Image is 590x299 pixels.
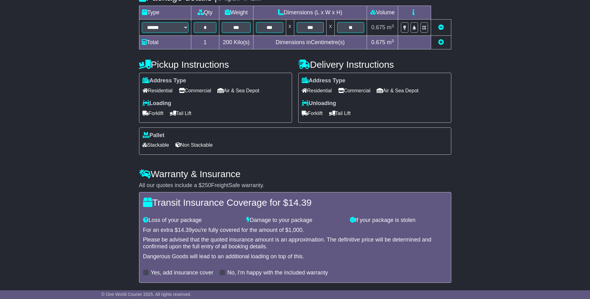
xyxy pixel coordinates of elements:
[151,269,213,276] label: Yes, add insurance cover
[392,39,394,43] sup: 3
[387,39,394,45] span: m
[140,217,244,224] div: Loss of your package
[438,39,444,45] a: Add new item
[191,6,219,20] td: Qty
[142,108,164,118] span: Forklift
[392,24,394,28] sup: 3
[253,36,367,49] td: Dimensions in Centimetre(s)
[298,59,451,70] h4: Delivery Instructions
[302,100,336,107] label: Unloading
[139,36,191,49] td: Total
[143,237,447,250] div: Please be advised that the quoted insurance amount is an approximation. The definitive price will...
[170,108,192,118] span: Tail Lift
[371,24,385,30] span: 0.675
[338,86,370,95] span: Commercial
[286,20,294,36] td: x
[329,108,351,118] span: Tail Lift
[191,36,219,49] td: 1
[219,6,253,20] td: Weight
[179,86,211,95] span: Commercial
[142,140,169,150] span: Stackable
[139,59,292,70] h4: Pickup Instructions
[143,253,447,260] div: Dangerous Goods will lead to an additional loading on top of this.
[139,169,451,179] h4: Warranty & Insurance
[302,108,323,118] span: Forklift
[371,39,385,45] span: 0.675
[347,217,450,224] div: If your package is stolen
[302,86,332,95] span: Residential
[377,86,419,95] span: Air & Sea Depot
[387,24,394,30] span: m
[142,100,171,107] label: Loading
[288,197,312,208] span: 14.39
[253,6,367,20] td: Dimensions (L x W x H)
[139,6,191,20] td: Type
[223,39,232,45] span: 200
[143,197,447,208] h4: Transit Insurance Coverage for $
[202,182,211,188] span: 250
[367,6,398,20] td: Volume
[302,77,346,84] label: Address Type
[101,292,191,297] span: © One World Courier 2025. All rights reserved.
[142,77,186,84] label: Address Type
[326,20,334,36] td: x
[227,269,328,276] label: No, I'm happy with the included warranty
[178,227,192,233] span: 14.39
[219,36,253,49] td: Kilo(s)
[175,140,213,150] span: Non Stackable
[217,86,259,95] span: Air & Sea Depot
[288,227,302,233] span: 1,000
[243,217,347,224] div: Damage to your package
[142,132,165,139] label: Pallet
[143,227,447,234] div: For an extra $ you're fully covered for the amount of $ .
[438,24,444,30] a: Remove this item
[142,86,173,95] span: Residential
[139,182,451,189] div: All our quotes include a $ FreightSafe warranty.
